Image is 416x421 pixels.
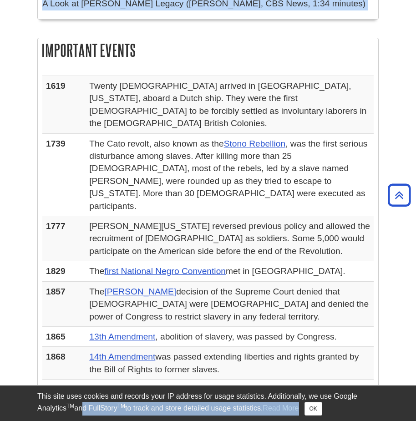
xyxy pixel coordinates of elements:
td: was passed extending liberties and rights granted by the Bill of Rights to former slaves. [86,347,374,380]
sup: TM [117,403,125,409]
th: 1865 [42,327,86,347]
sup: TM [66,403,74,409]
td: Twenty [DEMOGRAPHIC_DATA] arrived in [GEOGRAPHIC_DATA], [US_STATE], aboard a Dutch ship. They wer... [86,76,374,133]
th: 1739 [42,133,86,216]
td: The met in [GEOGRAPHIC_DATA]. [86,261,374,281]
th: 1857 [42,281,86,326]
a: Back to Top [385,189,414,201]
div: This site uses cookies and records your IP address for usage statistics. Additionally, we use Goo... [37,391,379,416]
button: Close [304,402,322,416]
a: first National Negro Convention [104,266,226,276]
h2: Important Events [38,38,378,62]
a: Stono Rebellion [224,139,285,148]
a: 13th Amendment [89,332,155,341]
a: 14th Amendment [89,352,155,361]
td: The Cato revolt, also known as the , was the first serious disturbance among slaves. After killin... [86,133,374,216]
th: 1868 [42,347,86,380]
th: 1777 [42,216,86,261]
td: The decision of the Supreme Court denied that [DEMOGRAPHIC_DATA] were [DEMOGRAPHIC_DATA] and deni... [86,281,374,326]
th: 1619 [42,76,86,133]
td: [PERSON_NAME][US_STATE] reversed previous policy and allowed the recruitment of [DEMOGRAPHIC_DATA... [86,216,374,261]
a: [PERSON_NAME] [104,287,176,296]
td: , abolition of slavery, was passed by Congress. [86,327,374,347]
a: Read More [263,404,299,412]
th: 1829 [42,261,86,281]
